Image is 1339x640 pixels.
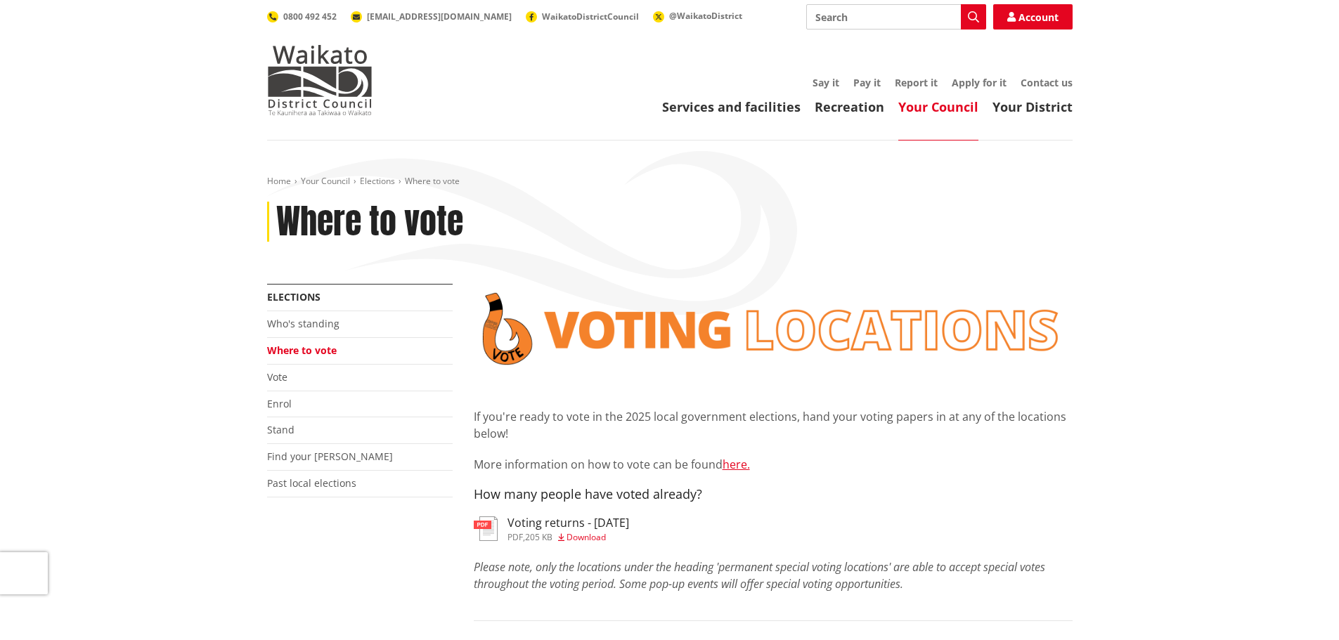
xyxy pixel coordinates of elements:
[267,476,356,490] a: Past local elections
[474,456,1073,473] p: More information on how to vote can be found
[267,450,393,463] a: Find your [PERSON_NAME]
[1021,76,1073,89] a: Contact us
[895,76,938,89] a: Report it
[806,4,986,30] input: Search input
[952,76,1007,89] a: Apply for it
[507,516,629,530] h3: Voting returns - [DATE]
[267,11,337,22] a: 0800 492 452
[351,11,512,22] a: [EMAIL_ADDRESS][DOMAIN_NAME]
[669,10,742,22] span: @WaikatoDistrict
[267,317,339,330] a: Who's standing
[360,175,395,187] a: Elections
[474,559,1045,592] em: Please note, only the locations under the heading 'permanent special voting locations' are able t...
[474,487,1073,502] h4: How many people have voted already?
[992,98,1073,115] a: Your District
[653,10,742,22] a: @WaikatoDistrict
[267,290,321,303] a: Elections
[662,98,801,115] a: Services and facilities
[525,531,552,543] span: 205 KB
[267,175,291,187] a: Home
[507,533,629,542] div: ,
[723,457,750,472] a: here.
[474,408,1073,442] p: If you're ready to vote in the 2025 local government elections, hand your voting papers in at any...
[853,76,881,89] a: Pay it
[283,11,337,22] span: 0800 492 452
[474,284,1073,374] img: voting locations banner
[405,175,460,187] span: Where to vote
[898,98,978,115] a: Your Council
[474,516,629,542] a: Voting returns - [DATE] pdf,205 KB Download
[267,344,337,357] a: Where to vote
[815,98,884,115] a: Recreation
[267,176,1073,188] nav: breadcrumb
[542,11,639,22] span: WaikatoDistrictCouncil
[526,11,639,22] a: WaikatoDistrictCouncil
[993,4,1073,30] a: Account
[276,202,463,242] h1: Where to vote
[267,397,292,410] a: Enrol
[267,423,295,436] a: Stand
[267,45,373,115] img: Waikato District Council - Te Kaunihera aa Takiwaa o Waikato
[1274,581,1325,632] iframe: Messenger Launcher
[301,175,350,187] a: Your Council
[507,531,523,543] span: pdf
[474,516,498,541] img: document-pdf.svg
[267,370,287,384] a: Vote
[367,11,512,22] span: [EMAIL_ADDRESS][DOMAIN_NAME]
[813,76,839,89] a: Say it
[567,531,606,543] span: Download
